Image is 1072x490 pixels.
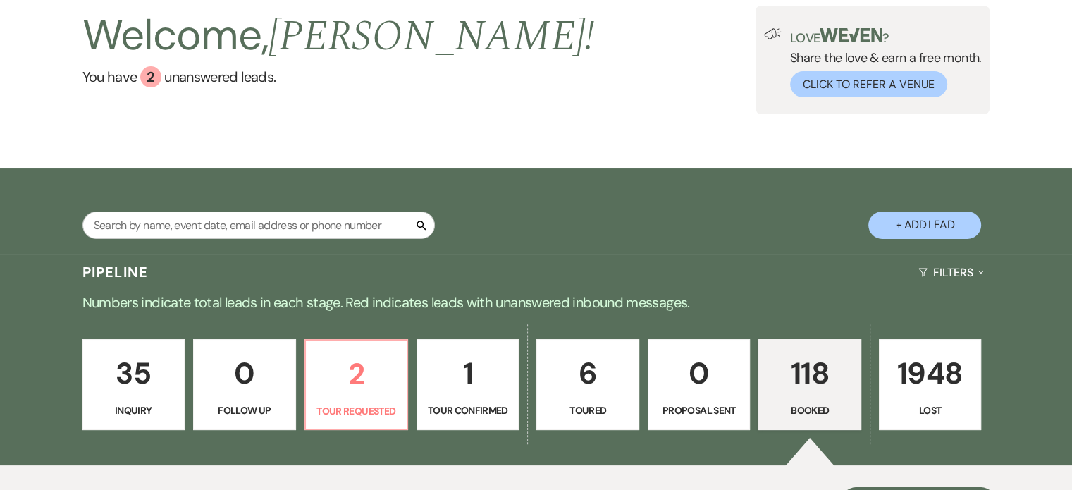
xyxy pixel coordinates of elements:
p: Proposal Sent [657,403,741,418]
p: 0 [657,350,741,397]
p: 0 [202,350,286,397]
p: Inquiry [92,403,175,418]
a: 0Follow Up [193,339,295,431]
span: [PERSON_NAME] ! [269,4,594,69]
a: 35Inquiry [82,339,185,431]
p: 1 [426,350,510,397]
div: 2 [140,66,161,87]
button: Filters [913,254,990,291]
div: Share the love & earn a free month. [782,28,982,97]
p: Love ? [790,28,982,44]
p: Follow Up [202,403,286,418]
p: 35 [92,350,175,397]
h2: Welcome, [82,6,595,66]
button: Click to Refer a Venue [790,71,947,97]
p: Tour Confirmed [426,403,510,418]
p: Booked [768,403,851,418]
a: 0Proposal Sent [648,339,750,431]
p: Toured [546,403,629,418]
a: 1Tour Confirmed [417,339,519,431]
p: 118 [768,350,851,397]
input: Search by name, event date, email address or phone number [82,212,435,239]
p: Numbers indicate total leads in each stage. Red indicates leads with unanswered inbound messages. [29,291,1044,314]
p: Tour Requested [314,403,398,419]
p: 1948 [888,350,972,397]
button: + Add Lead [868,212,981,239]
a: 2Tour Requested [304,339,408,431]
a: 118Booked [758,339,861,431]
img: weven-logo-green.svg [820,28,882,42]
a: 1948Lost [879,339,981,431]
p: Lost [888,403,972,418]
p: 6 [546,350,629,397]
h3: Pipeline [82,262,149,282]
p: 2 [314,350,398,398]
a: You have 2 unanswered leads. [82,66,595,87]
img: loud-speaker-illustration.svg [764,28,782,39]
a: 6Toured [536,339,639,431]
